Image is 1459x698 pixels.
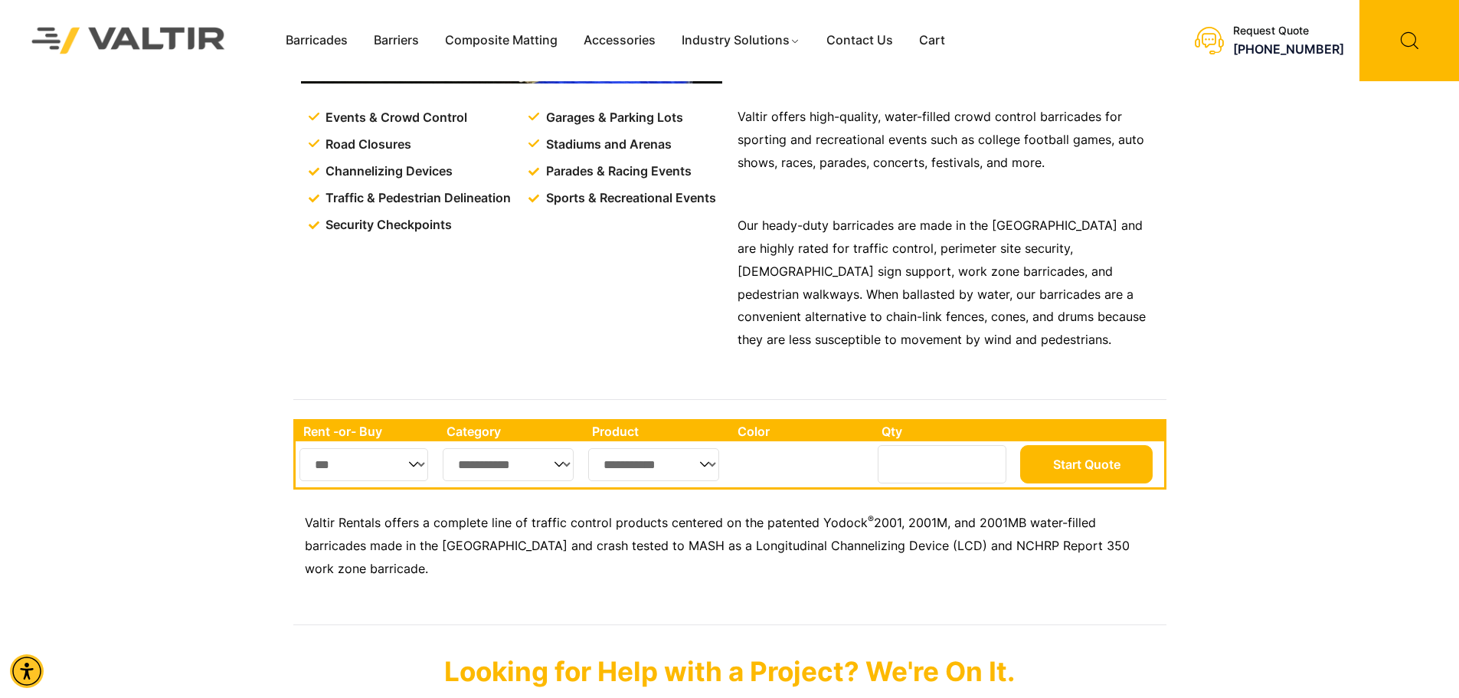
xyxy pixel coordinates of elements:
input: Number [878,445,1006,483]
th: Color [730,421,874,441]
select: Single select [299,448,429,481]
a: Industry Solutions [669,29,813,52]
a: call (888) 496-3625 [1233,41,1344,57]
th: Qty [874,421,1017,441]
span: Channelizing Devices [322,160,453,183]
div: Accessibility Menu [10,654,44,688]
span: 2001, 2001M, and 2001MB water-filled barricades made in the [GEOGRAPHIC_DATA] and crash tested to... [305,515,1130,576]
a: Barricades [273,29,361,52]
select: Single select [443,448,574,481]
span: Traffic & Pedestrian Delineation [322,187,511,210]
th: Category [439,421,584,441]
button: Start Quote [1020,445,1153,483]
th: Rent -or- Buy [296,421,439,441]
span: Events & Crowd Control [322,107,467,129]
a: Accessories [571,29,669,52]
span: Stadiums and Arenas [542,133,672,156]
div: Request Quote [1233,25,1344,38]
a: Cart [906,29,958,52]
select: Single select [588,448,718,481]
span: Security Checkpoints [322,214,452,237]
a: Barriers [361,29,432,52]
sup: ® [868,513,874,525]
p: Our heady-duty barricades are made in the [GEOGRAPHIC_DATA] and are highly rated for traffic cont... [738,215,1159,352]
a: Composite Matting [432,29,571,52]
img: Valtir Rentals [11,7,246,74]
span: Garages & Parking Lots [542,107,683,129]
span: Parades & Racing Events [542,160,692,183]
span: Sports & Recreational Events [542,187,716,210]
p: Looking for Help with a Project? We're On It. [293,655,1166,687]
th: Product [584,421,729,441]
span: Valtir Rentals offers a complete line of traffic control products centered on the patented Yodock [305,515,868,530]
a: Contact Us [813,29,906,52]
p: Valtir offers high-quality, water-filled crowd control barricades for sporting and recreational e... [738,106,1159,175]
span: Road Closures [322,133,411,156]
